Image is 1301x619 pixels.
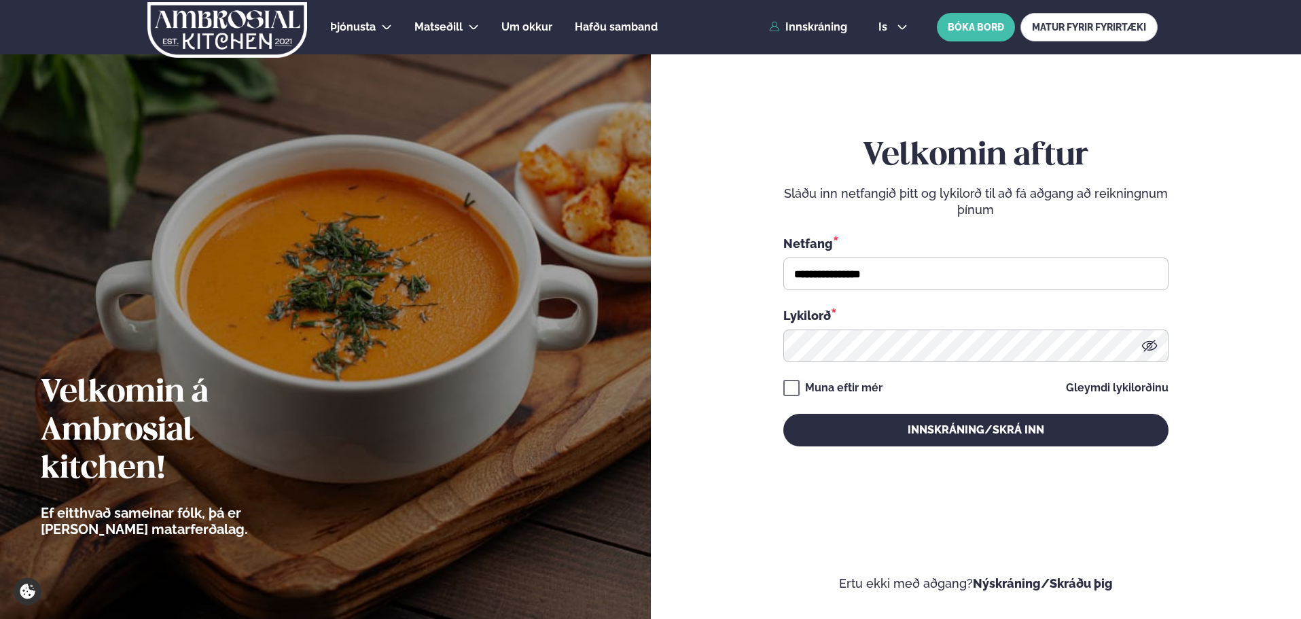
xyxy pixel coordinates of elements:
[783,414,1169,446] button: Innskráning/Skrá inn
[14,578,41,605] a: Cookie settings
[783,185,1169,218] p: Sláðu inn netfangið þitt og lykilorð til að fá aðgang að reikningnum þínum
[330,19,376,35] a: Þjónusta
[41,374,323,489] h2: Velkomin á Ambrosial kitchen!
[575,20,658,33] span: Hafðu samband
[973,576,1113,590] a: Nýskráning/Skráðu þig
[783,234,1169,252] div: Netfang
[1020,13,1158,41] a: MATUR FYRIR FYRIRTÆKI
[783,306,1169,324] div: Lykilorð
[783,137,1169,175] h2: Velkomin aftur
[330,20,376,33] span: Þjónusta
[868,22,919,33] button: is
[41,505,323,537] p: Ef eitthvað sameinar fólk, þá er [PERSON_NAME] matarferðalag.
[937,13,1015,41] button: BÓKA BORÐ
[1066,383,1169,393] a: Gleymdi lykilorðinu
[414,19,463,35] a: Matseðill
[575,19,658,35] a: Hafðu samband
[501,19,552,35] a: Um okkur
[878,22,891,33] span: is
[769,21,847,33] a: Innskráning
[146,2,308,58] img: logo
[414,20,463,33] span: Matseðill
[692,576,1261,592] p: Ertu ekki með aðgang?
[501,20,552,33] span: Um okkur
